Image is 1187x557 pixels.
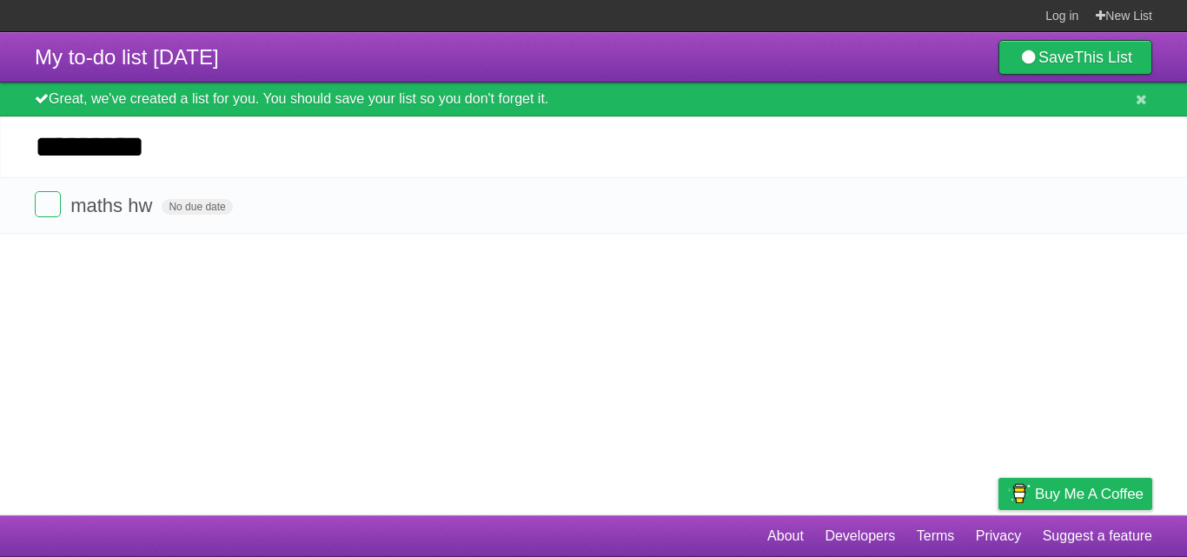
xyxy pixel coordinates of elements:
[976,520,1021,553] a: Privacy
[35,45,219,69] span: My to-do list [DATE]
[1074,49,1132,66] b: This List
[162,199,232,215] span: No due date
[917,520,955,553] a: Terms
[998,40,1152,75] a: SaveThis List
[1043,520,1152,553] a: Suggest a feature
[70,195,156,216] span: maths hw
[767,520,804,553] a: About
[1007,479,1031,508] img: Buy me a coffee
[35,191,61,217] label: Done
[998,478,1152,510] a: Buy me a coffee
[1035,479,1144,509] span: Buy me a coffee
[825,520,895,553] a: Developers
